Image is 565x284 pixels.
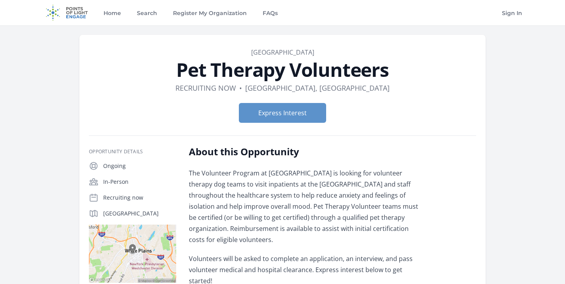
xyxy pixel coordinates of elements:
[189,168,421,245] p: The Volunteer Program at [GEOGRAPHIC_DATA] is looking for volunteer therapy dog teams to visit in...
[189,145,421,158] h2: About this Opportunity
[103,210,176,217] p: [GEOGRAPHIC_DATA]
[239,103,326,123] button: Express Interest
[239,82,242,93] div: •
[103,162,176,170] p: Ongoing
[245,82,390,93] dd: [GEOGRAPHIC_DATA], [GEOGRAPHIC_DATA]
[103,194,176,202] p: Recruiting now
[251,48,314,57] a: [GEOGRAPHIC_DATA]
[89,149,176,155] h3: Opportunity Details
[103,178,176,186] p: In-Person
[89,225,176,283] img: Map
[175,82,236,93] dd: Recruiting now
[89,60,476,79] h1: Pet Therapy Volunteers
